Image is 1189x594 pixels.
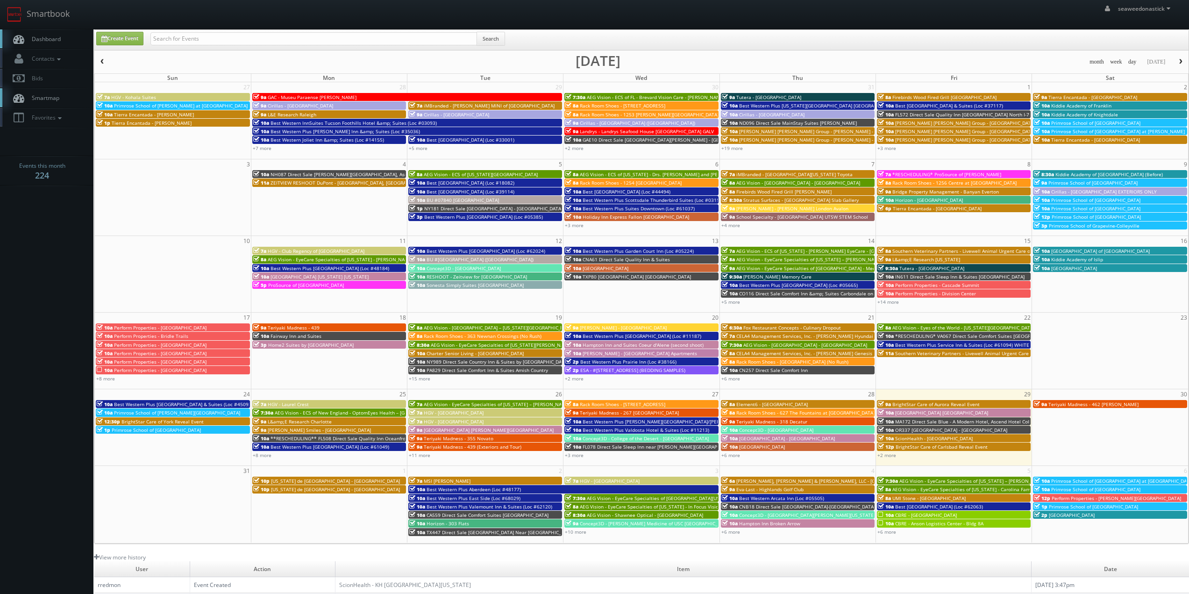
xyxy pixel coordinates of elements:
[895,350,1057,357] span: Southern Veterinary Partners - Livewell Animal Urgent Care of Goodyear
[892,256,960,263] span: L&amp;E Research [US_STATE]
[580,179,682,186] span: Rack Room Shoes - 1254 [GEOGRAPHIC_DATA]
[565,401,578,408] span: 8a
[424,102,555,109] span: iMBranded - [PERSON_NAME] MINI of [GEOGRAPHIC_DATA]
[892,324,1034,331] span: AEG Vision - Eyes of the World - [US_STATE][GEOGRAPHIC_DATA]
[427,256,534,263] span: BU #[GEOGRAPHIC_DATA] ([GEOGRAPHIC_DATA])
[736,205,848,212] span: [PERSON_NAME] - [PERSON_NAME] London Avalon
[892,94,997,100] span: Firebirds Wood Fired Grill [GEOGRAPHIC_DATA]
[565,265,581,272] span: 10a
[409,205,423,212] span: 1p
[895,111,1032,118] span: FL572 Direct Sale Quality Inn [GEOGRAPHIC_DATA] North I-75
[409,265,425,272] span: 10a
[722,282,738,288] span: 10a
[565,248,581,254] span: 10a
[150,32,477,45] input: Search for Events
[722,367,738,373] span: 10a
[1048,94,1137,100] span: Tierra Encantada - [GEOGRAPHIC_DATA]
[892,179,1017,186] span: Rack Room Shoes - 1256 Centre at [GEOGRAPHIC_DATA]
[565,214,581,220] span: 10a
[97,367,113,373] span: 10a
[268,248,364,254] span: HGV - Club Regency of [GEOGRAPHIC_DATA]
[409,145,427,151] a: +5 more
[580,102,665,109] span: Rack Room Shoes - [STREET_ADDRESS]
[424,205,562,212] span: NY181 Direct Sale [GEOGRAPHIC_DATA] - [GEOGRAPHIC_DATA]
[253,282,267,288] span: 5p
[424,171,538,178] span: AEG Vision - ECS of [US_STATE][GEOGRAPHIC_DATA]
[895,273,1025,280] span: IN611 Direct Sale Sleep Inn & Suites [GEOGRAPHIC_DATA]
[878,290,894,297] span: 10a
[878,248,891,254] span: 8a
[1052,214,1141,220] span: Primrose School of [GEOGRAPHIC_DATA]
[722,205,735,212] span: 9a
[1034,120,1050,126] span: 10a
[427,136,514,143] span: Best [GEOGRAPHIC_DATA] (Loc #33001)
[722,188,735,195] span: 8a
[878,120,894,126] span: 10a
[892,188,999,195] span: Bridge Property Management - Banyan Everton
[268,324,320,331] span: Teriyaki Madness - 439
[743,273,812,280] span: [PERSON_NAME] Memory Care
[409,273,425,280] span: 10a
[583,342,704,348] span: Hampton Inn and Suites Coeur d'Alene (second shoot)
[722,136,738,143] span: 10a
[565,188,581,195] span: 10a
[114,111,194,118] span: Tierra Encantada - [PERSON_NAME]
[583,273,691,280] span: TXP80 [GEOGRAPHIC_DATA] [GEOGRAPHIC_DATA]
[271,333,321,339] span: Fairway Inn and Suites
[409,333,422,339] span: 8a
[878,342,894,348] span: 10a
[271,171,453,178] span: NH087 Direct Sale [PERSON_NAME][GEOGRAPHIC_DATA], Ascend Hotel Collection
[1034,265,1050,272] span: 10a
[878,111,894,118] span: 10a
[1034,205,1050,212] span: 10a
[268,94,356,100] span: GAC - Museu Paraense [PERSON_NAME]
[253,136,269,143] span: 10a
[409,367,425,373] span: 10a
[97,409,113,416] span: 10a
[271,128,420,135] span: Best Western Plus [PERSON_NAME] Inn &amp; Suites (Loc #35036)
[736,333,873,339] span: CELA4 Management Services, Inc. - [PERSON_NAME] Hyundai
[1125,56,1140,68] button: day
[427,179,514,186] span: Best [GEOGRAPHIC_DATA] (Loc #18082)
[580,324,667,331] span: [PERSON_NAME] - [GEOGRAPHIC_DATA]
[877,299,899,305] a: +14 more
[97,358,113,365] span: 10a
[1051,128,1185,135] span: Primrose School of [GEOGRAPHIC_DATA] at [PERSON_NAME]
[878,256,891,263] span: 9a
[580,358,676,365] span: Best Western Plus Prairie Inn (Loc #38166)
[1034,94,1047,100] span: 9a
[878,401,891,408] span: 9a
[583,248,694,254] span: Best Western Plus Garden Court Inn (Loc #05224)
[892,171,1001,178] span: *RESCHEDULING* ProSource of [PERSON_NAME]
[253,265,269,272] span: 10a
[736,248,965,254] span: AEG Vision - ECS of [US_STATE] - [PERSON_NAME] EyeCare - [GEOGRAPHIC_DATA] ([GEOGRAPHIC_DATA])
[722,94,735,100] span: 9a
[895,282,979,288] span: Perform Properties - Cascade Summit
[253,333,269,339] span: 10a
[253,342,267,348] span: 3p
[722,401,735,408] span: 8a
[424,111,489,118] span: Cirillas - [GEOGRAPHIC_DATA]
[878,350,894,357] span: 11a
[565,342,581,348] span: 10a
[96,32,143,45] a: Create Event
[1034,128,1050,135] span: 10a
[97,102,113,109] span: 10a
[1034,214,1050,220] span: 12p
[1051,205,1140,212] span: Primrose School of [GEOGRAPHIC_DATA]
[722,102,738,109] span: 10a
[580,111,719,118] span: Rack Room Shoes - 1253 [PERSON_NAME][GEOGRAPHIC_DATA]
[97,111,113,118] span: 10a
[409,111,422,118] span: 9a
[1034,179,1047,186] span: 9a
[97,324,113,331] span: 10a
[895,197,963,203] span: Horizon - [GEOGRAPHIC_DATA]
[583,205,695,212] span: Best Western Plus Suites Downtown (Loc #61037)
[97,94,110,100] span: 7a
[409,248,425,254] span: 10a
[409,188,425,195] span: 10a
[427,188,514,195] span: Best [GEOGRAPHIC_DATA] (Loc #39114)
[27,55,63,63] span: Contacts
[427,282,524,288] span: Sonesta Simply Suites [GEOGRAPHIC_DATA]
[424,214,543,220] span: Best Western Plus [GEOGRAPHIC_DATA] (Loc #05385)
